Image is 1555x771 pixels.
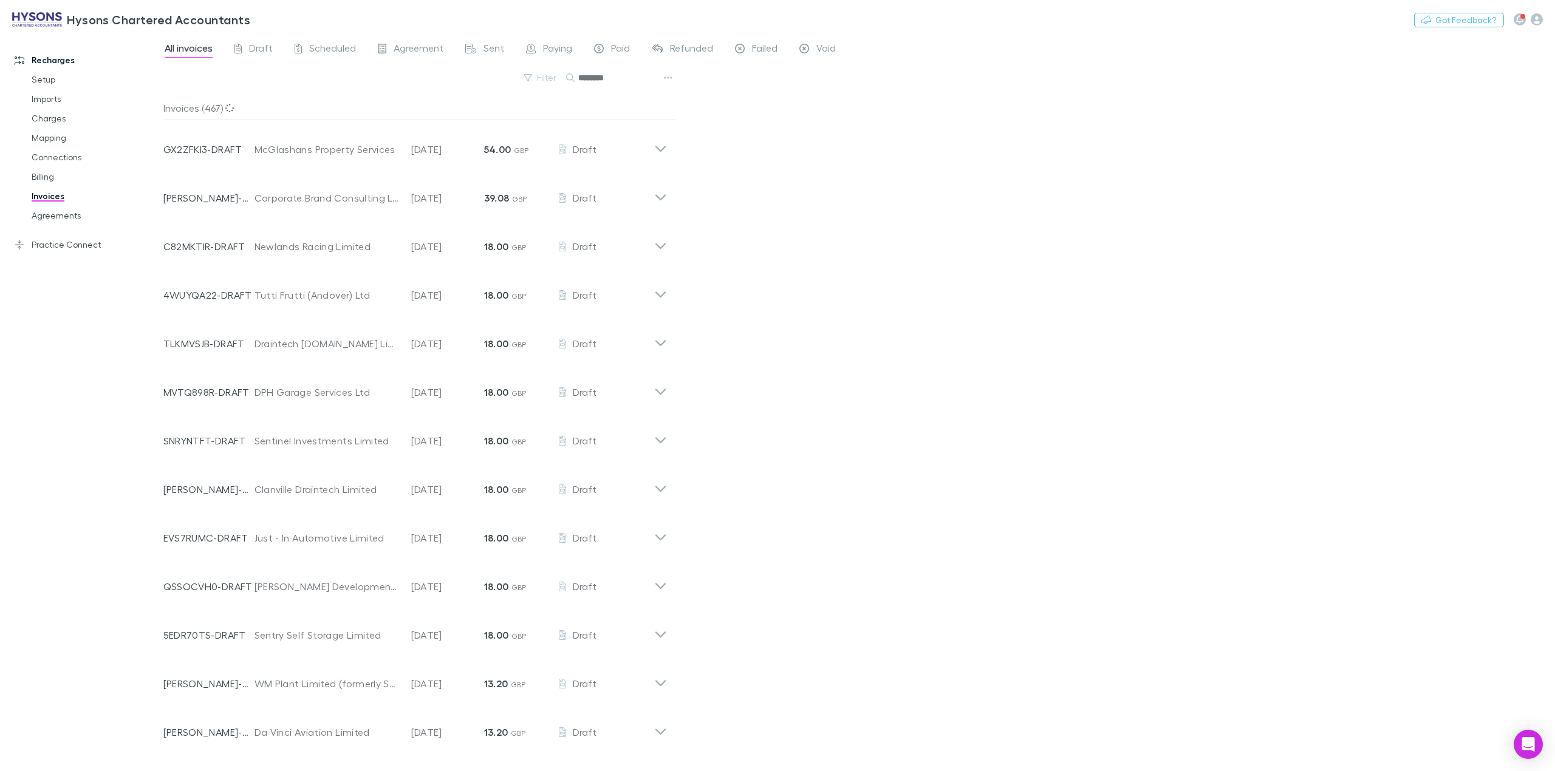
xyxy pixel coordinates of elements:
a: Invoices [19,186,173,206]
p: [DATE] [411,142,484,157]
span: GBP [511,243,527,252]
span: Draft [573,338,596,349]
div: Clanville Draintech Limited [255,482,399,497]
span: GBP [511,680,526,689]
span: All invoices [165,42,213,58]
span: Draft [573,435,596,446]
div: 4WUYQA22-DRAFTTutti Frutti (Andover) Ltd[DATE]18.00 GBPDraft [154,266,677,314]
a: Billing [19,167,173,186]
div: Da Vinci Aviation Limited [255,725,399,739]
strong: 13.20 [484,678,508,690]
div: Newlands Racing Limited [255,239,399,254]
a: Practice Connect [2,235,173,254]
p: [PERSON_NAME]-0086 [163,191,255,205]
div: [PERSON_NAME]-0477Clanville Draintech Limited[DATE]18.00 GBPDraft [154,460,677,509]
div: [PERSON_NAME]-0315WM Plant Limited (formerly Skip Monkey)[DATE]13.20 GBPDraft [154,654,677,703]
span: Draft [573,580,596,592]
div: SNRYNTFT-DRAFTSentinel Investments Limited[DATE]18.00 GBPDraft [154,412,677,460]
p: TLKMVSJB-DRAFT [163,336,255,351]
div: Sentinel Investments Limited [255,433,399,448]
p: MVTQ898R-DRAFT [163,385,255,399]
span: Draft [249,42,273,58]
p: [PERSON_NAME]-0316 [163,725,255,739]
p: [PERSON_NAME]-0315 [163,676,255,691]
span: GBP [511,437,527,446]
span: GBP [511,389,527,398]
p: [DATE] [411,385,484,399]
span: Draft [573,386,596,398]
img: Hysons Chartered Accountants's Logo [12,12,62,27]
p: 5EDR70TS-DRAFT [163,628,255,642]
span: Draft [573,192,596,203]
strong: 54.00 [484,143,511,155]
strong: 18.00 [484,629,509,641]
span: GBP [511,534,527,543]
span: Draft [573,726,596,738]
strong: 13.20 [484,726,508,738]
strong: 18.00 [484,240,509,253]
p: EVS7RUMC-DRAFT [163,531,255,545]
div: EVS7RUMC-DRAFTJust - In Automotive Limited[DATE]18.00 GBPDraft [154,509,677,557]
div: Corporate Brand Consulting Ltd [255,191,399,205]
span: Void [816,42,836,58]
a: Setup [19,70,173,89]
span: Scheduled [309,42,356,58]
span: Draft [573,629,596,640]
p: [DATE] [411,725,484,739]
span: Draft [573,143,596,155]
strong: 18.00 [484,338,509,350]
span: Draft [573,532,596,543]
p: [DATE] [411,676,484,691]
span: Draft [573,678,596,689]
a: Imports [19,89,173,109]
span: Sent [484,42,504,58]
div: Open Intercom Messenger [1514,730,1543,759]
div: TLKMVSJB-DRAFTDraintech [DOMAIN_NAME] Limited[DATE]18.00 GBPDraft [154,314,677,363]
span: GBP [511,486,527,495]
p: [DATE] [411,336,484,351]
div: C82MKTIR-DRAFTNewlands Racing Limited[DATE]18.00 GBPDraft [154,217,677,266]
p: QSSOCVH0-DRAFT [163,579,255,594]
span: GBP [514,146,529,155]
span: GBP [511,729,526,738]
button: Got Feedback? [1414,13,1504,27]
div: QSSOCVH0-DRAFT[PERSON_NAME] Developments Ltd[DATE]18.00 GBPDraft [154,557,677,606]
p: [DATE] [411,628,484,642]
p: [DATE] [411,531,484,545]
a: Charges [19,109,173,128]
a: Agreements [19,206,173,225]
strong: 18.00 [484,580,509,593]
strong: 18.00 [484,386,509,398]
p: [DATE] [411,191,484,205]
a: Hysons Chartered Accountants [5,5,258,34]
div: MVTQ898R-DRAFTDPH Garage Services Ltd[DATE]18.00 GBPDraft [154,363,677,412]
div: Tutti Frutti (Andover) Ltd [255,288,399,302]
a: Recharges [2,50,173,70]
span: Draft [573,240,596,252]
div: Just - In Automotive Limited [255,531,399,545]
strong: 18.00 [484,435,509,447]
div: [PERSON_NAME]-0086Corporate Brand Consulting Ltd[DATE]39.08 GBPDraft [154,169,677,217]
span: GBP [511,340,527,349]
span: Refunded [670,42,713,58]
h3: Hysons Chartered Accountants [67,12,250,27]
span: Draft [573,289,596,301]
div: Sentry Self Storage Limited [255,628,399,642]
p: [DATE] [411,579,484,594]
p: [DATE] [411,288,484,302]
p: 4WUYQA22-DRAFT [163,288,255,302]
div: Draintech [DOMAIN_NAME] Limited [255,336,399,351]
div: [PERSON_NAME] Developments Ltd [255,579,399,594]
button: Filter [518,70,564,85]
span: GBP [511,583,527,592]
strong: 18.00 [484,532,509,544]
a: Connections [19,148,173,167]
span: Paying [543,42,572,58]
span: Draft [573,483,596,495]
p: GX2ZFKI3-DRAFT [163,142,255,157]
span: GBP [511,291,527,301]
span: GBP [511,631,527,640]
div: [PERSON_NAME]-0316Da Vinci Aviation Limited[DATE]13.20 GBPDraft [154,703,677,752]
p: [DATE] [411,433,484,448]
p: C82MKTIR-DRAFT [163,239,255,254]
